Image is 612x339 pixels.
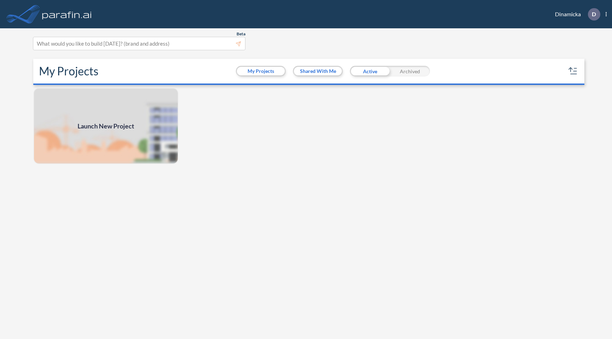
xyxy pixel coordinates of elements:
[350,66,390,76] div: Active
[237,67,285,75] button: My Projects
[33,88,178,164] img: add
[78,121,134,131] span: Launch New Project
[41,7,93,21] img: logo
[39,64,98,78] h2: My Projects
[33,88,178,164] a: Launch New Project
[544,8,607,21] div: Dinamicka
[592,11,596,17] p: D
[294,67,342,75] button: Shared With Me
[237,31,245,37] span: Beta
[567,65,579,77] button: sort
[390,66,430,76] div: Archived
